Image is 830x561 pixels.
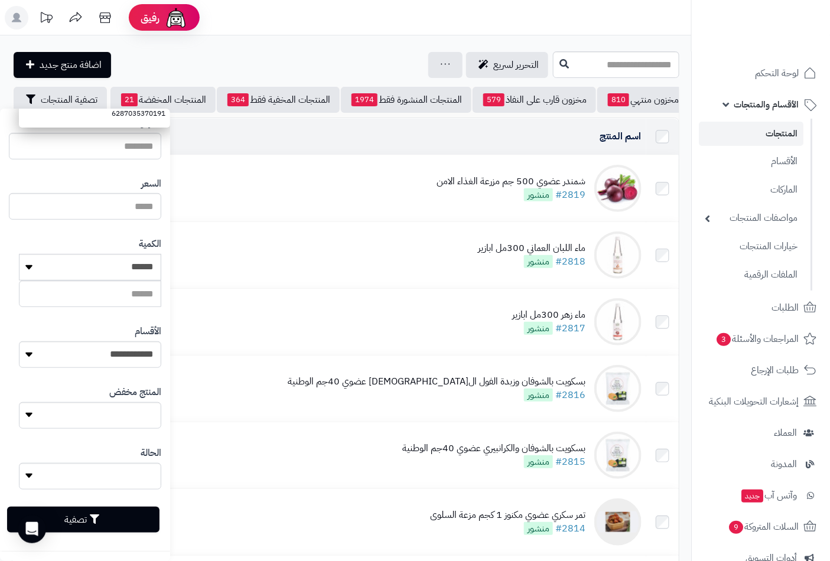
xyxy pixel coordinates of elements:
[555,188,585,202] a: #2819
[512,308,585,322] div: ماء زهر 300مل ابازير
[402,442,585,455] div: بسكويت بالشوفان والكرانبيري عضوي 40جم الوطنية
[555,455,585,469] a: #2815
[699,206,803,231] a: مواصفات المنتجات
[771,456,797,472] span: المدونة
[478,242,585,255] div: ماء اللبان العماني 300مل ابازير
[121,93,138,106] span: 21
[772,299,799,316] span: الطلبات
[14,87,107,113] button: تصفية المنتجات
[466,52,548,78] a: التحرير لسريع
[750,9,819,34] img: logo-2.png
[40,58,102,72] span: اضافة منتج جديد
[18,515,46,543] div: Open Intercom Messenger
[483,93,504,106] span: 579
[699,149,803,174] a: الأقسام
[717,333,731,346] span: 3
[555,255,585,269] a: #2818
[136,116,161,130] label: الباركود
[741,490,763,503] span: جديد
[699,59,823,87] a: لوحة التحكم
[594,165,642,212] img: شمندر عضوي 500 جم مزرعة الغذاء الامن
[699,325,823,353] a: المراجعات والأسئلة3
[594,365,642,412] img: بسكويت بالشوفان وزبدة الفول السوداني عضوي 40جم الوطنية
[524,322,553,335] span: منشور
[755,65,799,81] span: لوحة التحكم
[493,58,539,72] span: التحرير لسريع
[594,498,642,546] img: تمر سكري عضوي مكنوز 1 كجم مزعة السلوى
[19,103,170,125] a: 6287035370191
[14,52,111,78] a: اضافة منتج جديد
[715,331,799,347] span: المراجعات والأسئلة
[141,11,160,25] span: رفيق
[31,6,61,32] a: تحديثات المنصة
[699,177,803,203] a: الماركات
[555,388,585,402] a: #2816
[597,87,688,113] a: مخزون منتهي810
[7,507,160,533] button: تصفية
[227,93,249,106] span: 364
[600,129,642,143] a: اسم المنتج
[699,293,823,322] a: الطلبات
[41,93,97,107] span: تصفية المنتجات
[351,93,377,106] span: 1974
[751,362,799,379] span: طلبات الإرجاع
[774,425,797,441] span: العملاء
[555,321,585,335] a: #2817
[430,508,585,522] div: تمر سكري عضوي مكنوز 1 كجم مزعة السلوى
[699,122,803,146] a: المنتجات
[699,481,823,510] a: وآتس آبجديد
[729,521,743,534] span: 9
[740,487,797,504] span: وآتس آب
[341,87,471,113] a: المنتجات المنشورة فقط1974
[288,375,585,389] div: بسكويت بالشوفان وزبدة الفول ال[DEMOGRAPHIC_DATA] عضوي 40جم الوطنية
[699,234,803,259] a: خيارات المنتجات
[110,87,216,113] a: المنتجات المخفضة21
[594,432,642,479] img: بسكويت بالشوفان والكرانبيري عضوي 40جم الوطنية
[555,521,585,536] a: #2814
[524,389,553,402] span: منشور
[734,96,799,113] span: الأقسام والمنتجات
[141,177,161,191] label: السعر
[524,188,553,201] span: منشور
[217,87,340,113] a: المنتجات المخفية فقط364
[109,386,161,399] label: المنتج مخفض
[608,93,629,106] span: 810
[594,298,642,345] img: ماء زهر 300مل ابازير
[699,356,823,384] a: طلبات الإرجاع
[524,455,553,468] span: منشور
[699,262,803,288] a: الملفات الرقمية
[164,6,188,30] img: ai-face.png
[699,419,823,447] a: العملاء
[709,393,799,410] span: إشعارات التحويلات البنكية
[699,450,823,478] a: المدونة
[139,237,161,251] label: الكمية
[524,255,553,268] span: منشور
[141,446,161,460] label: الحالة
[594,231,642,279] img: ماء اللبان العماني 300مل ابازير
[135,325,161,338] label: الأقسام
[473,87,596,113] a: مخزون قارب على النفاذ579
[699,513,823,541] a: السلات المتروكة9
[524,522,553,535] span: منشور
[437,175,585,188] div: شمندر عضوي 500 جم مزرعة الغذاء الامن
[728,518,799,535] span: السلات المتروكة
[699,387,823,416] a: إشعارات التحويلات البنكية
